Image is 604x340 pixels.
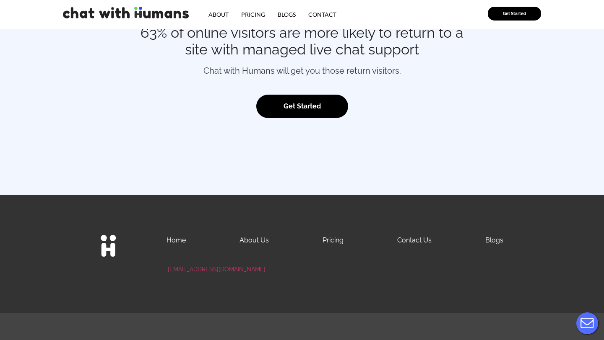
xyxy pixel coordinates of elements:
div: Chat with Humans will get you those return visitors. [140,66,464,76]
a: Blogs [485,236,503,244]
a: Contact [302,7,343,22]
a: About [202,7,235,22]
a: [EMAIL_ADDRESS][DOMAIN_NAME] [168,266,266,273]
img: chat with humans [63,7,189,18]
a: Get Started [488,7,541,21]
a: Get Started [256,95,348,118]
a: Home [167,236,186,244]
a: Pricing [235,7,271,22]
a: Blogs [271,7,302,22]
a: About Us [240,236,269,244]
a: Pricing [323,236,344,244]
button: Live Chat [570,307,604,340]
img: Chat with humans [101,235,116,257]
span: Get Started [284,101,321,111]
a: Contact Us [397,236,432,244]
h2: 63% of online visitors are more likely to return to a site with managed live chat support [140,24,464,58]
